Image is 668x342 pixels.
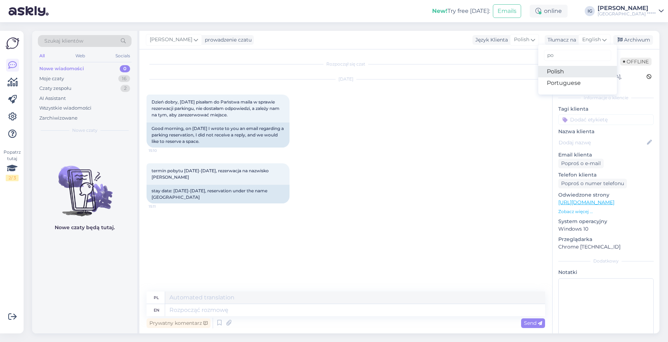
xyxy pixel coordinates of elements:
[558,128,654,135] p: Nazwa klienta
[39,65,84,72] div: Nowe wiadomości
[114,51,132,61] div: Socials
[202,36,252,44] div: prowadzenie czatu
[613,35,653,45] div: Archiwum
[149,148,175,153] span: 15:10
[585,6,595,16] div: IG
[39,95,66,102] div: AI Assistant
[620,58,652,66] span: Offline
[39,85,71,92] div: Czaty zespołu
[39,115,78,122] div: Zarchiwizowane
[147,185,290,203] div: stay date: [DATE]-[DATE], reservation under the name [GEOGRAPHIC_DATA]
[558,95,654,101] div: Informacje o kliencie
[55,224,115,231] p: Nowe czaty będą tutaj.
[39,75,64,82] div: Moje czaty
[118,75,130,82] div: 16
[558,218,654,225] p: System operacyjny
[154,304,159,316] div: en
[72,127,98,134] span: Nowe czaty
[558,171,654,179] p: Telefon klienta
[558,114,654,125] input: Dodać etykietę
[558,151,654,159] p: Email klienta
[6,149,19,181] div: Popatrz tutaj
[6,175,19,181] div: 2 / 3
[530,5,568,18] div: online
[558,191,654,199] p: Odwiedzone strony
[545,36,576,44] div: Tłumacz na
[558,258,654,264] div: Dodatkowy
[432,8,447,14] b: New!
[558,225,654,233] p: Windows 10
[147,318,211,328] div: Prywatny komentarz
[558,243,654,251] p: Chrome [TECHNICAL_ID]
[38,51,46,61] div: All
[558,159,604,168] div: Poproś o e-mail
[524,320,542,326] span: Send
[559,139,645,146] input: Dodaj nazwę
[558,179,627,188] div: Poproś o numer telefonu
[147,61,545,67] div: Rozpoczął się czat
[544,50,611,61] input: Wpisz do filtrowania...
[558,199,614,206] a: [URL][DOMAIN_NAME]
[120,65,130,72] div: 0
[558,269,654,276] p: Notatki
[558,208,654,215] p: Zobacz więcej ...
[598,5,664,17] a: [PERSON_NAME][GEOGRAPHIC_DATA] *****
[147,76,545,82] div: [DATE]
[472,36,508,44] div: Język Klienta
[152,99,281,117] span: Dzień dobry, [DATE] pisałam do Państwa maila w sprawie rezerwacji parkingu, nie dostałam odpowied...
[150,36,192,44] span: [PERSON_NAME]
[154,292,159,304] div: pl
[147,122,290,148] div: Good morning, on [DATE] I wrote to you an email regarding a parking reservation, I did not receiv...
[558,105,654,113] p: Tagi klienta
[432,7,490,15] div: Try free [DATE]:
[32,153,137,217] img: No chats
[493,4,521,18] button: Emails
[6,37,19,50] img: Askly Logo
[149,204,175,209] span: 15:11
[514,36,529,44] span: Polish
[152,168,270,180] span: termin pobytu [DATE]-[DATE], rezerwacja na nazwisko [PERSON_NAME]
[74,51,86,61] div: Web
[538,66,617,77] a: Polish
[39,105,91,112] div: Wszystkie wiadomości
[558,236,654,243] p: Przeglądarka
[582,36,601,44] span: English
[120,85,130,92] div: 2
[538,77,617,89] a: Portuguese
[598,5,656,11] div: [PERSON_NAME]
[44,37,83,45] span: Szukaj klientów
